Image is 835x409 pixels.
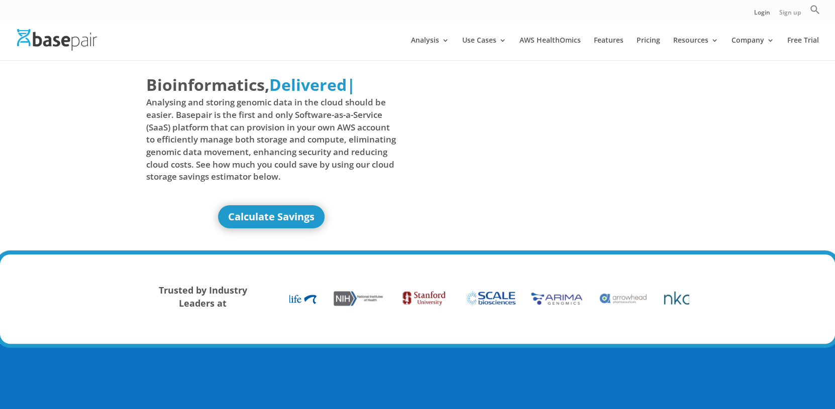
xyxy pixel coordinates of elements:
[146,73,269,96] span: Bioinformatics,
[17,29,97,51] img: Basepair
[269,74,347,95] span: Delivered
[462,37,506,60] a: Use Cases
[347,74,356,95] span: |
[787,37,819,60] a: Free Trial
[519,37,581,60] a: AWS HealthOmics
[754,10,770,20] a: Login
[411,37,449,60] a: Analysis
[779,10,801,20] a: Sign up
[159,284,247,309] strong: Trusted by Industry Leaders at
[810,5,820,20] a: Search Icon Link
[425,73,675,214] iframe: Basepair - NGS Analysis Simplified
[146,96,396,183] span: Analysing and storing genomic data in the cloud should be easier. Basepair is the first and only ...
[810,5,820,15] svg: Search
[732,37,774,60] a: Company
[673,37,718,60] a: Resources
[594,37,623,60] a: Features
[637,37,660,60] a: Pricing
[218,205,325,228] a: Calculate Savings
